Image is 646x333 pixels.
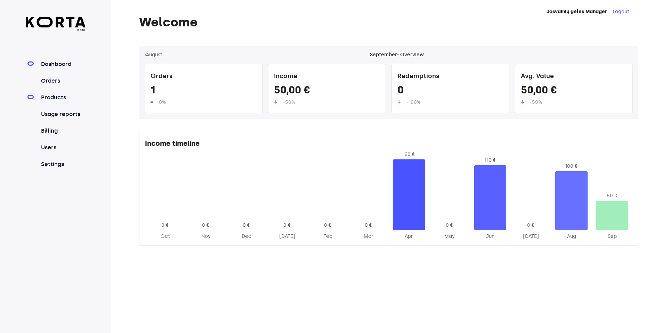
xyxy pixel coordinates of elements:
[145,139,632,151] div: Income timeline
[283,99,295,105] span: -50%
[596,233,628,240] div: 2025-Sep
[159,99,166,105] span: 0%
[521,70,627,84] div: Avg. Value
[515,233,547,240] div: 2025-Jul
[434,233,466,240] div: 2025-May
[312,222,344,229] div: 0 €
[352,233,385,240] div: 2025-Mar
[231,233,263,240] div: 2024-Dec
[397,70,503,84] div: Redemptions
[40,127,86,135] a: Billing
[231,222,263,229] div: 0 €
[149,222,181,229] div: 0 €
[555,233,588,240] div: 2025-Aug
[547,9,607,15] strong: Josvainių gėlės Manager
[149,233,181,240] div: 2024-Oct
[26,17,86,27] img: Korta
[521,84,627,99] div: 50,00 €
[515,222,547,229] div: 0 €
[40,93,86,102] a: Products
[393,233,425,240] div: 2025-Apr
[312,233,344,240] div: 2025-Feb
[145,51,162,58] button: ‹August
[271,233,303,240] div: 2025-Jan
[434,222,466,229] div: 0 €
[274,100,277,104] img: up
[26,17,86,32] a: beta
[139,15,638,29] h1: Welcome
[397,100,401,104] img: up
[596,192,628,199] div: 50 €
[613,8,629,15] button: Logout
[190,222,222,229] div: 0 €
[40,77,86,85] a: Orders
[190,233,222,240] div: 2024-Nov
[271,222,303,229] div: 0 €
[393,151,425,158] div: 120 €
[274,84,380,99] div: 50,00 €
[40,143,86,152] a: Users
[370,51,424,58] div: September - Overview
[151,100,153,104] img: up
[151,84,257,99] div: 1
[521,100,524,104] img: up
[406,99,421,105] span: -100%
[352,222,385,229] div: 0 €
[26,27,86,32] span: beta
[555,163,588,170] div: 100 €
[40,160,86,168] a: Settings
[530,99,542,105] span: -50%
[397,84,503,99] div: 0
[274,70,380,84] div: Income
[474,157,507,164] div: 110 €
[40,60,86,68] a: Dashboard
[151,70,257,84] div: Orders
[40,110,86,118] a: Usage reports
[474,233,507,240] div: 2025-Jun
